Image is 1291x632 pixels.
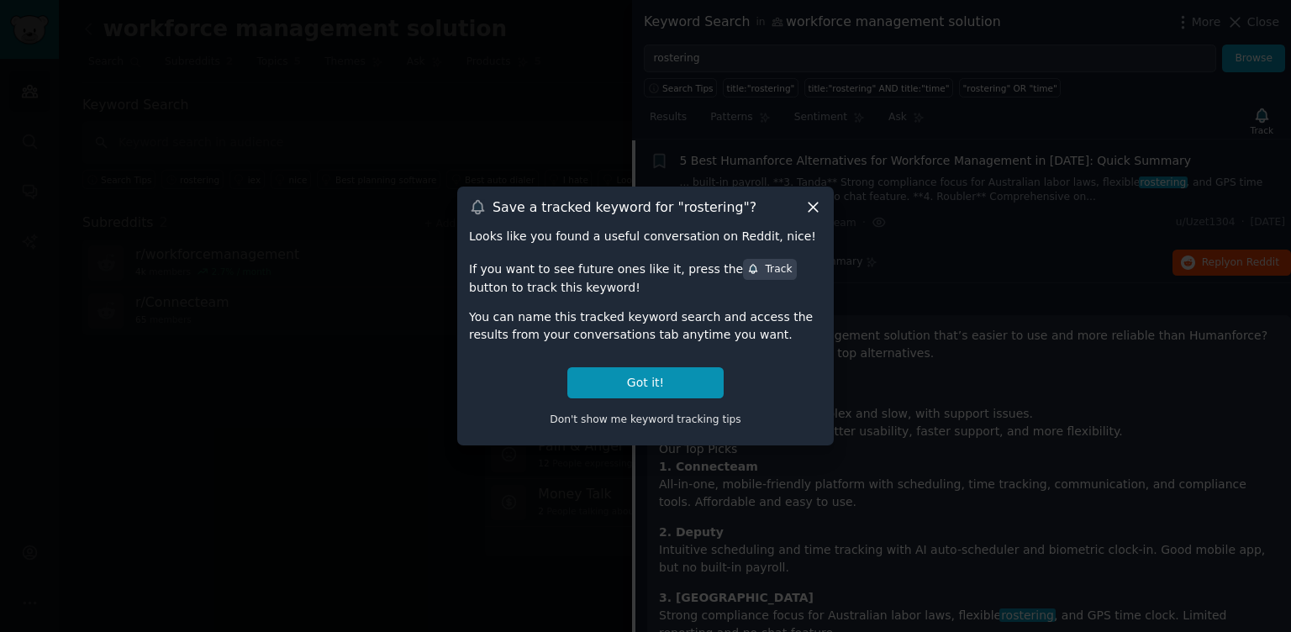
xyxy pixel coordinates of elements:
[469,257,822,296] div: If you want to see future ones like it, press the button to track this keyword!
[469,308,822,344] div: You can name this tracked keyword search and access the results from your conversations tab anyti...
[550,413,741,425] span: Don't show me keyword tracking tips
[567,367,724,398] button: Got it!
[747,262,792,277] div: Track
[493,198,756,216] h3: Save a tracked keyword for " rostering "?
[469,228,822,245] div: Looks like you found a useful conversation on Reddit, nice!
